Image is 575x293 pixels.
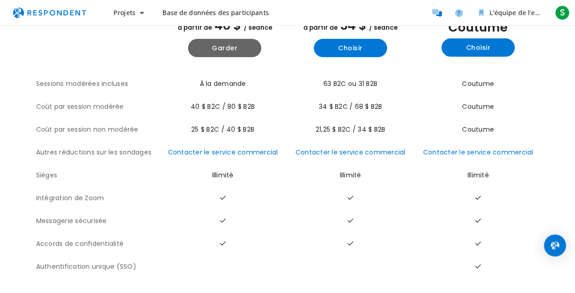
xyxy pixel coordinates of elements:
button: Choisir annuel custom_static plan [441,38,515,57]
button: S [553,5,571,21]
th: Coût par session non modérée [36,118,162,141]
th: Coût par session modérée [36,96,162,118]
span: 40 $ B2C / 80 $ B2B [191,102,255,111]
button: Choisir annuel Plan de base [314,39,387,57]
span: 21,25 $ B2C / 34 $ B2B [316,125,386,134]
a: Aide et support [450,4,468,22]
span: 34 $ B2C / 68 $ B2B [319,102,382,111]
a: Envoyer un message aux participants [428,4,446,22]
th: Intégration de Zoom [36,187,162,210]
button: L’équipe de l’entreprise DYH [472,5,549,21]
span: Coutume [462,125,494,134]
a: Base de données des participants [155,5,276,21]
div: Ouvrez Intercom Messenger [544,234,566,256]
span: Coutume [462,79,494,88]
th: Authentification unique (SSO) [36,256,162,278]
span: Illimité [212,170,234,180]
span: S [555,5,570,20]
span: à partir de [177,23,212,32]
span: Base de données des participants [162,8,269,17]
th: Autres réductions sur les sondages [36,141,162,164]
img: respondent-logo.png [7,4,91,21]
span: Coutume [462,102,494,111]
span: 25 $ B2C / 40 $ B2B [191,125,254,134]
button: Restez à jour annuel Plan de paiement [188,39,261,57]
a: Contacter le service commercial [423,148,533,157]
th: Sièges [36,164,162,187]
span: Projets [113,8,135,17]
span: 63 B2C ou 31 B2B [323,79,377,88]
button: Projets [106,5,151,21]
span: / séance [244,23,272,32]
a: Contacter le service commercial [168,148,278,157]
a: Contacter le service commercial [296,148,406,157]
span: à partir de [303,23,338,32]
span: Illimité [340,170,361,180]
span: À la demande [200,79,246,88]
span: Coutume [448,19,508,36]
th: Accords de confidentialité [36,233,162,256]
th: Sessions modérées incluses [36,73,162,96]
th: Messagerie sécurisée [36,210,162,233]
span: / séance [369,23,398,32]
span: Illimité [468,170,489,180]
